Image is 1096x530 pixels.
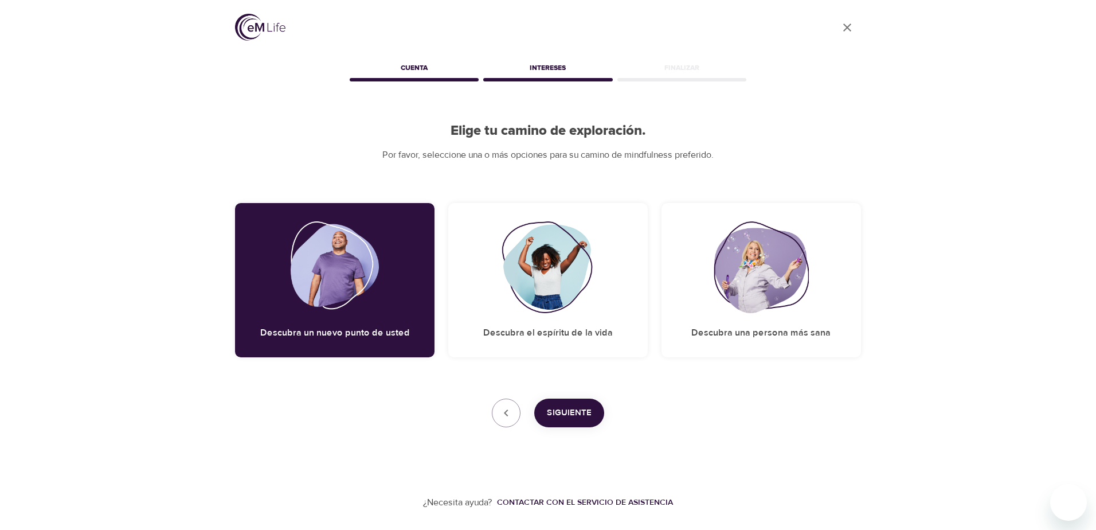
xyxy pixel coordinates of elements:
[1050,484,1087,521] iframe: Botón para iniciar la ventana de mensajería
[235,203,435,357] div: Descubra un nuevo punto de ustedDescubra un nuevo punto de usted
[423,496,492,509] p: ¿Necesita ayuda?
[691,327,831,339] h5: Descubra una persona más sana
[497,497,673,508] div: Contactar con el servicio de asistencia
[492,497,673,508] a: Contactar con el servicio de asistencia
[448,203,648,357] div: Descubra el espíritu de la vidaDescubra el espíritu de la vida
[502,221,594,313] img: Descubra el espíritu de la vida
[291,221,379,313] img: Descubra un nuevo punto de usted
[235,14,285,41] img: logo
[534,399,604,427] button: Siguiente
[483,327,613,339] h5: Descubra el espíritu de la vida
[714,221,809,313] img: Descubra una persona más sana
[235,149,861,162] p: Por favor, seleccione una o más opciones para su camino de mindfulness preferido.
[833,14,861,41] a: close
[235,123,861,139] h2: Elige tu camino de exploración.
[661,203,861,357] div: Descubra una persona más sanaDescubra una persona más sana
[260,327,410,339] h5: Descubra un nuevo punto de usted
[547,406,592,420] span: Siguiente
